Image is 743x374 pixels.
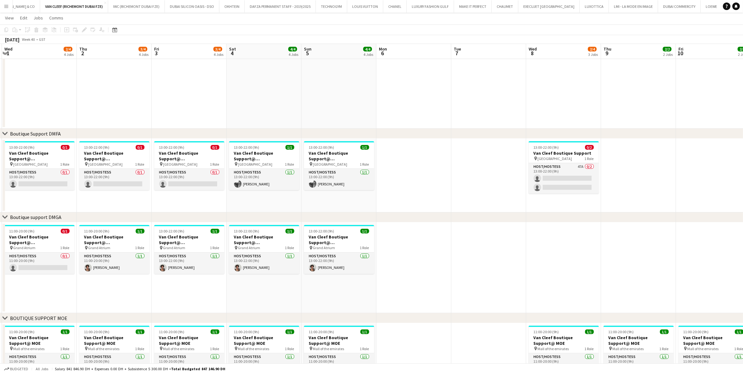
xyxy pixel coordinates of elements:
button: DUBAI COMMERCITY [658,0,701,13]
a: Edit [18,14,30,22]
span: View [5,15,14,21]
button: LMI - LA MODE EN IMAGE [609,0,658,13]
a: Comms [47,14,66,22]
button: LOUIS VUITTON [347,0,383,13]
span: Week 40 [21,37,36,42]
button: LUXURY FASHION GULF [407,0,454,13]
div: Salary 841 846.90 DH + Expenses 0.00 DH + Subsistence 5 300.00 DH = [55,366,225,371]
span: Comms [49,15,63,21]
button: DAFZA PERMANENT STAFF - 2019/2025 [245,0,316,13]
button: EXECUJET [GEOGRAPHIC_DATA] [518,0,580,13]
div: Boutique Support DMFA [10,131,61,137]
span: Total Budgeted 847 146.90 DH [171,366,225,371]
a: Jobs [31,14,45,22]
div: Boutique support DMGA [10,214,61,220]
a: View [3,14,16,22]
button: MAKE IT PERFECT [454,0,492,13]
button: VAN CLEEF (RICHEMONT DUBAI FZE) [40,0,108,13]
div: GST [39,37,45,42]
button: TECHNOGYM [316,0,347,13]
button: CHAUMET [492,0,518,13]
button: IWC (RICHEMONT DUBAI FZE) [108,0,165,13]
button: LOEWE [701,0,722,13]
span: Jobs [34,15,43,21]
button: LUXOTTICA [580,0,609,13]
span: Budgeted [10,367,28,371]
div: [DATE] [5,36,19,43]
button: OKHTEIN [219,0,245,13]
button: Budgeted [3,366,29,372]
span: Edit [20,15,27,21]
button: DUBAI SILICON OASIS - DSO [165,0,219,13]
div: BOUTIQUE SUPPORT MOE [10,315,67,321]
span: All jobs [34,366,50,371]
button: CHANEL [383,0,407,13]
